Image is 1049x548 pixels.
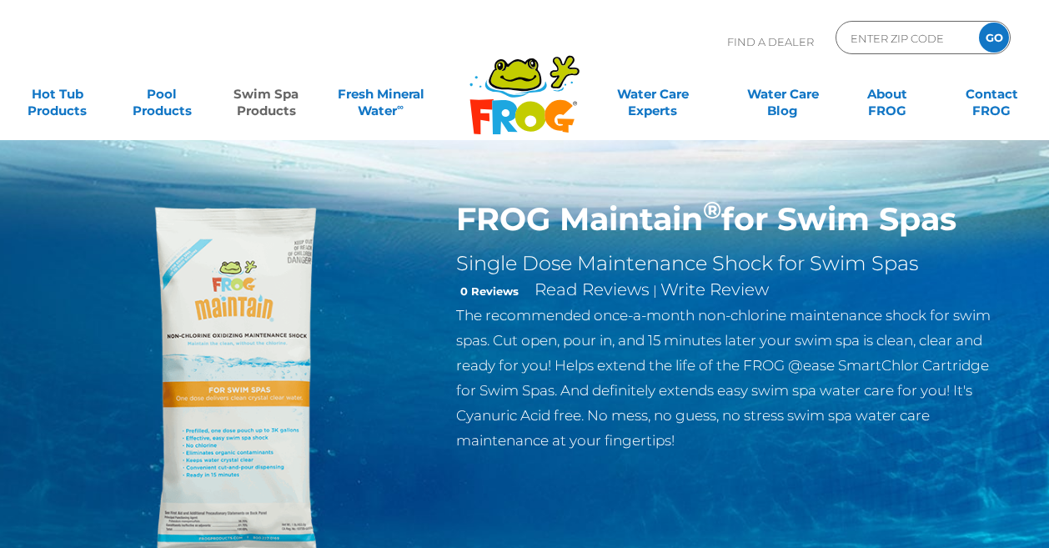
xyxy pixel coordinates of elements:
[460,33,589,135] img: Frog Products Logo
[951,78,1032,111] a: ContactFROG
[660,279,769,299] a: Write Review
[330,78,432,111] a: Fresh MineralWater∞
[979,23,1009,53] input: GO
[535,279,650,299] a: Read Reviews
[121,78,202,111] a: PoolProducts
[17,78,98,111] a: Hot TubProducts
[587,78,719,111] a: Water CareExperts
[727,21,814,63] p: Find A Dealer
[226,78,307,111] a: Swim SpaProducts
[456,200,1001,239] h1: FROG Maintain for Swim Spas
[846,78,927,111] a: AboutFROG
[397,101,404,113] sup: ∞
[653,283,657,299] span: |
[456,303,1001,453] p: The recommended once-a-month non-chlorine maintenance shock for swim spas. Cut open, pour in, and...
[460,284,519,298] strong: 0 Reviews
[742,78,823,111] a: Water CareBlog
[456,251,1001,276] h2: Single Dose Maintenance Shock for Swim Spas
[703,195,721,224] sup: ®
